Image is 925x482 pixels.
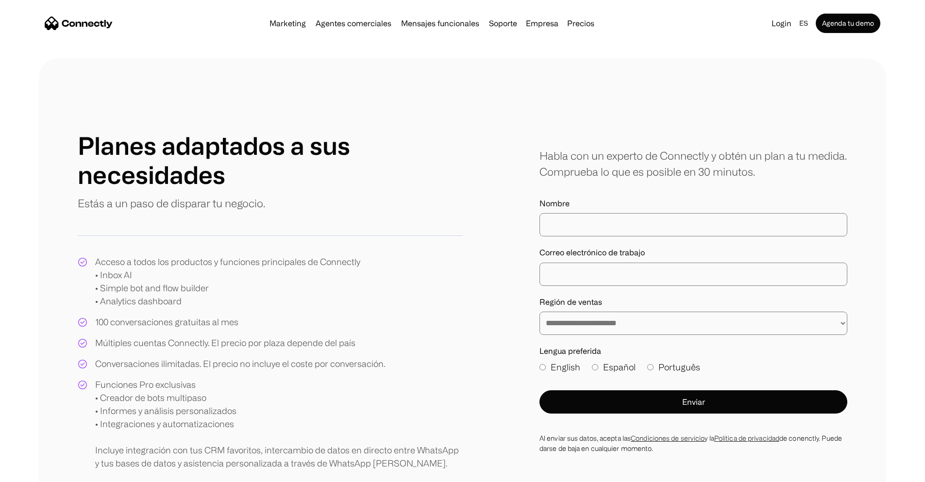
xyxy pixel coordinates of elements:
a: Política de privacidad [714,434,779,442]
div: es [795,17,814,30]
a: Soporte [485,19,521,27]
label: English [539,361,580,374]
a: Login [768,17,795,30]
label: Español [592,361,636,374]
div: Empresa [526,17,558,30]
a: Mensajes funcionales [397,19,483,27]
button: Enviar [539,390,847,414]
a: Condiciones de servicio [631,434,705,442]
aside: Language selected: Español [10,464,58,479]
div: Habla con un experto de Connectly y obtén un plan a tu medida. Comprueba lo que es posible en 30 ... [539,148,847,180]
label: Lengua preferida [539,347,847,356]
div: Múltiples cuentas Connectly. El precio por plaza depende del país [95,336,355,349]
ul: Language list [19,465,58,479]
a: home [45,16,113,31]
div: Funciones Pro exclusivas • Creador de bots multipaso • Informes y análisis personalizados • Integ... [95,378,463,470]
p: Estás a un paso de disparar tu negocio. [78,195,265,211]
div: Al enviar sus datos, acepta las y la de conenctly. Puede darse de baja en cualquier momento. [539,433,847,453]
div: Acceso a todos los productos y funciones principales de Connectly • Inbox AI • Simple bot and flo... [95,255,360,308]
input: Español [592,364,598,370]
div: Conversaciones ilimitadas. El precio no incluye el coste por conversación. [95,357,385,370]
div: Empresa [523,17,561,30]
input: English [539,364,546,370]
label: Nombre [539,199,847,208]
div: 100 conversaciones gratuitas al mes [95,316,238,329]
a: Agenda tu demo [816,14,880,33]
div: es [799,17,808,30]
label: Región de ventas [539,298,847,307]
a: Agentes comerciales [312,19,395,27]
label: Correo electrónico de trabajo [539,248,847,257]
h1: Planes adaptados a sus necesidades [78,131,463,189]
input: Português [647,364,654,370]
label: Português [647,361,700,374]
a: Precios [563,19,598,27]
a: Marketing [266,19,310,27]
